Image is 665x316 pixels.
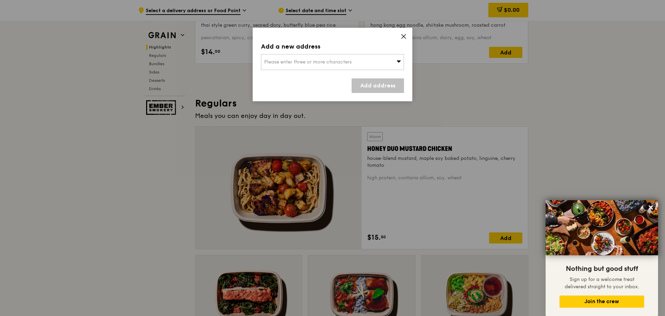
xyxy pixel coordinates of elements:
span: Sign up for a welcome treat delivered straight to your inbox. [565,276,639,290]
button: Close [645,202,656,213]
button: Join the crew [559,296,644,308]
a: Add address [352,78,404,93]
img: DSC07876-Edit02-Large.jpeg [546,200,658,255]
span: Please enter three or more characters [264,59,352,65]
span: Nothing but good stuff [566,265,638,273]
div: Add a new address [261,42,404,51]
